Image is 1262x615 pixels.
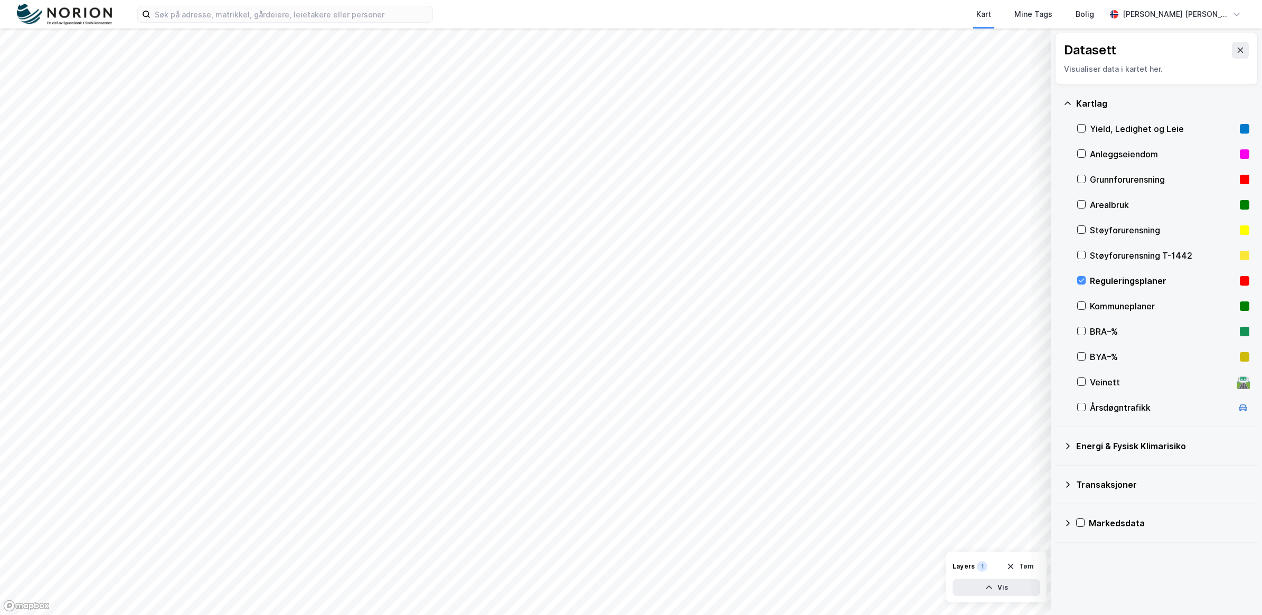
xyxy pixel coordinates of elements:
div: Kart [976,8,991,21]
a: Mapbox homepage [3,600,50,612]
div: Kontrollprogram for chat [1209,564,1262,615]
button: Vis [953,579,1040,596]
div: Mine Tags [1014,8,1052,21]
input: Søk på adresse, matrikkel, gårdeiere, leietakere eller personer [150,6,432,22]
div: Energi & Fysisk Klimarisiko [1076,440,1249,452]
div: Visualiser data i kartet her. [1064,63,1249,75]
div: Layers [953,562,975,571]
div: Transaksjoner [1076,478,1249,491]
div: [PERSON_NAME] [PERSON_NAME] [1123,8,1228,21]
div: Reguleringsplaner [1090,275,1236,287]
div: Grunnforurensning [1090,173,1236,186]
div: Markedsdata [1089,517,1249,529]
div: 1 [977,561,987,572]
img: norion-logo.80e7a08dc31c2e691866.png [17,4,112,25]
div: BRA–% [1090,325,1236,338]
div: Anleggseiendom [1090,148,1236,160]
div: Støyforurensning T-1442 [1090,249,1236,262]
div: Kartlag [1076,97,1249,110]
div: Yield, Ledighet og Leie [1090,122,1236,135]
div: Støyforurensning [1090,224,1236,236]
div: BYA–% [1090,351,1236,363]
div: Arealbruk [1090,198,1236,211]
div: Datasett [1064,42,1116,59]
iframe: Chat Widget [1209,564,1262,615]
div: 🛣️ [1236,375,1250,389]
div: Kommuneplaner [1090,300,1236,313]
div: Veinett [1090,376,1232,389]
button: Tøm [1000,558,1040,575]
div: Bolig [1076,8,1094,21]
div: Årsdøgntrafikk [1090,401,1232,414]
